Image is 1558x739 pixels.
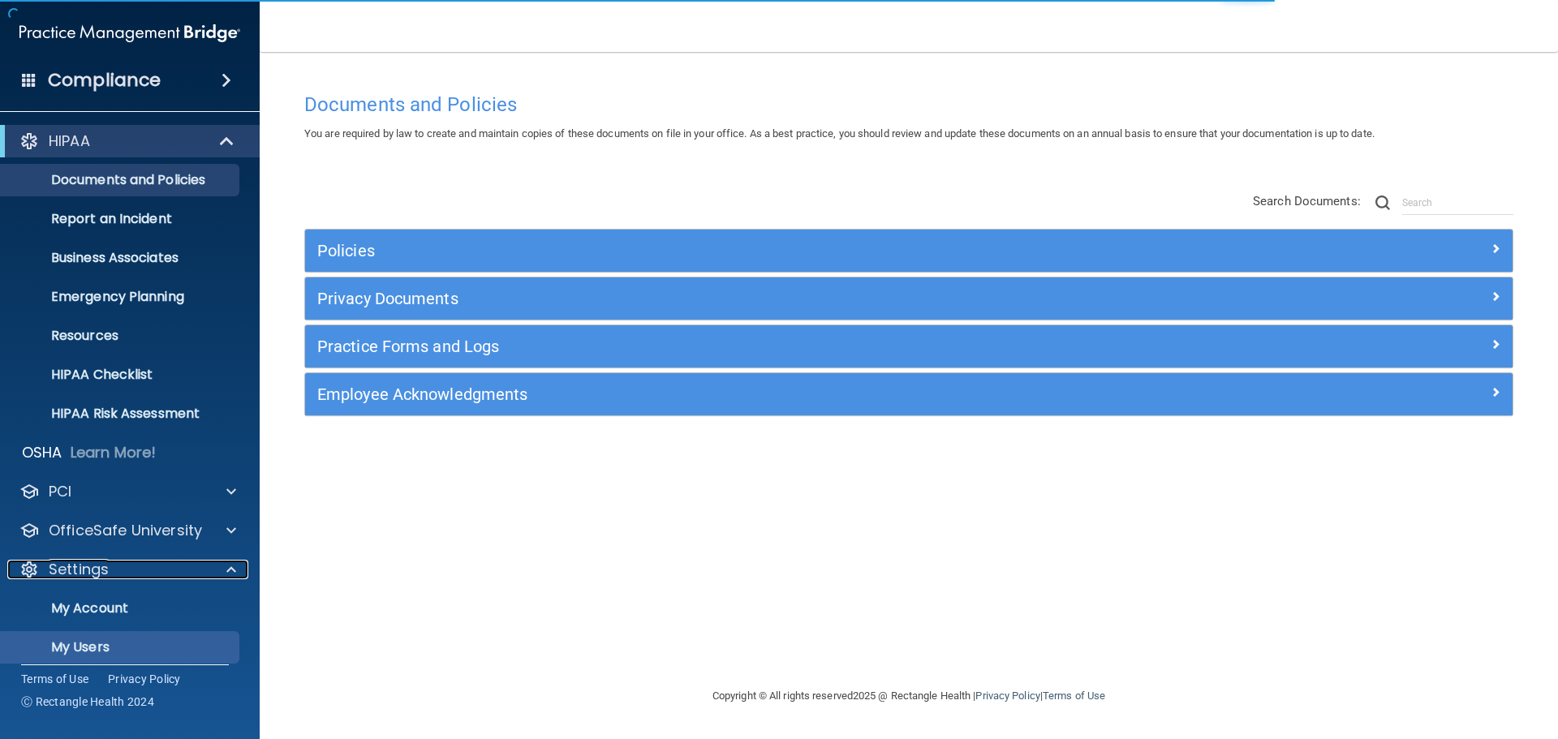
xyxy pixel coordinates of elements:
[11,639,232,655] p: My Users
[975,690,1039,702] a: Privacy Policy
[108,671,181,687] a: Privacy Policy
[317,337,1199,355] h5: Practice Forms and Logs
[49,131,90,151] p: HIPAA
[11,406,232,422] p: HIPAA Risk Assessment
[21,694,154,710] span: Ⓒ Rectangle Health 2024
[71,443,157,462] p: Learn More!
[317,381,1500,407] a: Employee Acknowledgments
[11,328,232,344] p: Resources
[49,560,109,579] p: Settings
[1402,191,1513,215] input: Search
[317,290,1199,307] h5: Privacy Documents
[317,238,1500,264] a: Policies
[19,482,236,501] a: PCI
[304,127,1375,140] span: You are required by law to create and maintain copies of these documents on file in your office. ...
[49,482,71,501] p: PCI
[21,671,88,687] a: Terms of Use
[19,131,235,151] a: HIPAA
[304,94,1513,115] h4: Documents and Policies
[19,17,240,49] img: PMB logo
[11,367,232,383] p: HIPAA Checklist
[19,521,236,540] a: OfficeSafe University
[49,521,202,540] p: OfficeSafe University
[11,172,232,188] p: Documents and Policies
[11,600,232,617] p: My Account
[48,69,161,92] h4: Compliance
[11,289,232,305] p: Emergency Planning
[613,670,1205,722] div: Copyright © All rights reserved 2025 @ Rectangle Health | |
[1375,195,1390,210] img: ic-search.3b580494.png
[11,211,232,227] p: Report an Incident
[317,286,1500,311] a: Privacy Documents
[11,250,232,266] p: Business Associates
[22,443,62,462] p: OSHA
[317,385,1199,403] h5: Employee Acknowledgments
[19,560,236,579] a: Settings
[317,242,1199,260] h5: Policies
[317,333,1500,359] a: Practice Forms and Logs
[1043,690,1105,702] a: Terms of Use
[1253,194,1361,208] span: Search Documents:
